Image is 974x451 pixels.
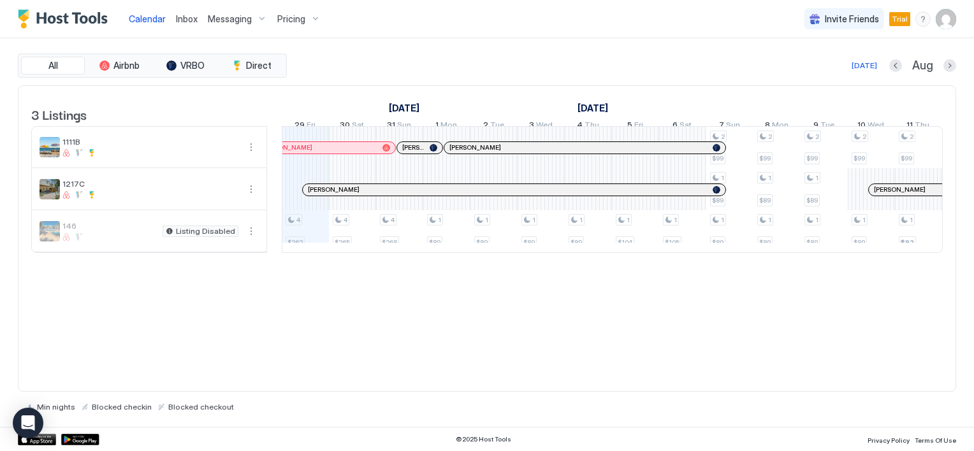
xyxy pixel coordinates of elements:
[277,13,305,25] span: Pricing
[634,120,643,133] span: Fri
[910,132,913,141] span: 2
[532,216,535,224] span: 1
[48,60,58,71] span: All
[402,143,425,152] span: [PERSON_NAME]
[850,58,879,73] button: [DATE]
[243,140,259,155] div: menu
[765,120,770,133] span: 8
[344,216,347,224] span: 4
[627,216,630,224] span: 1
[291,117,319,136] a: August 29, 2025
[61,434,99,445] a: Google Play Store
[296,216,300,224] span: 4
[906,120,913,133] span: 11
[915,11,931,27] div: menu
[862,216,866,224] span: 1
[261,143,312,152] span: [PERSON_NAME]
[712,196,723,204] span: $89
[915,436,956,444] span: Terms Of Use
[536,120,553,133] span: Wed
[936,9,956,29] div: User profile
[712,154,723,162] span: $99
[180,60,205,71] span: VRBO
[585,120,599,133] span: Thu
[721,174,724,182] span: 1
[176,13,198,24] span: Inbox
[382,238,397,247] span: $268
[18,10,113,29] div: Host Tools Logo
[391,216,395,224] span: 4
[806,238,818,247] span: $89
[772,120,789,133] span: Mon
[384,117,414,136] a: August 31, 2025
[815,132,819,141] span: 2
[287,238,303,247] span: $262
[810,117,838,136] a: September 9, 2025
[529,120,534,133] span: 3
[397,120,411,133] span: Sun
[868,436,910,444] span: Privacy Policy
[307,120,316,133] span: Fri
[579,216,583,224] span: 1
[768,216,771,224] span: 1
[665,238,680,247] span: $105
[712,238,723,247] span: $89
[490,120,504,133] span: Tue
[815,174,818,182] span: 1
[854,154,865,162] span: $99
[852,60,877,71] div: [DATE]
[13,408,43,438] div: Open Intercom Messenger
[759,238,771,247] span: $89
[483,120,488,133] span: 2
[577,120,583,133] span: 4
[18,434,56,445] a: App Store
[387,120,395,133] span: 31
[526,117,556,136] a: September 3, 2025
[719,120,724,133] span: 7
[672,120,678,133] span: 6
[912,59,933,73] span: Aug
[246,60,272,71] span: Direct
[243,224,259,239] div: menu
[523,238,535,247] span: $89
[129,13,166,24] span: Calendar
[243,140,259,155] button: More options
[903,117,933,136] a: September 11, 2025
[943,59,956,72] button: Next month
[154,57,217,75] button: VRBO
[21,57,85,75] button: All
[768,174,771,182] span: 1
[208,13,252,25] span: Messaging
[31,104,87,124] span: 3 Listings
[892,13,908,25] span: Trial
[432,117,460,136] a: September 1, 2025
[87,57,151,75] button: Airbnb
[854,117,887,136] a: September 10, 2025
[62,179,238,189] span: 1217C
[243,182,259,197] button: More options
[476,238,488,247] span: $89
[716,117,743,136] a: September 7, 2025
[337,117,367,136] a: August 30, 2025
[37,402,75,412] span: Min nights
[485,216,488,224] span: 1
[915,433,956,446] a: Terms Of Use
[854,238,865,247] span: $89
[435,120,439,133] span: 1
[624,117,646,136] a: September 5, 2025
[438,216,441,224] span: 1
[721,132,725,141] span: 2
[768,132,772,141] span: 2
[456,435,511,443] span: © 2025 Host Tools
[825,13,879,25] span: Invite Friends
[386,99,423,117] a: August 14, 2025
[889,59,902,72] button: Previous month
[901,154,912,162] span: $99
[40,221,60,241] div: listing image
[806,154,818,162] span: $99
[243,182,259,197] div: menu
[571,238,582,247] span: $89
[901,238,914,247] span: $92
